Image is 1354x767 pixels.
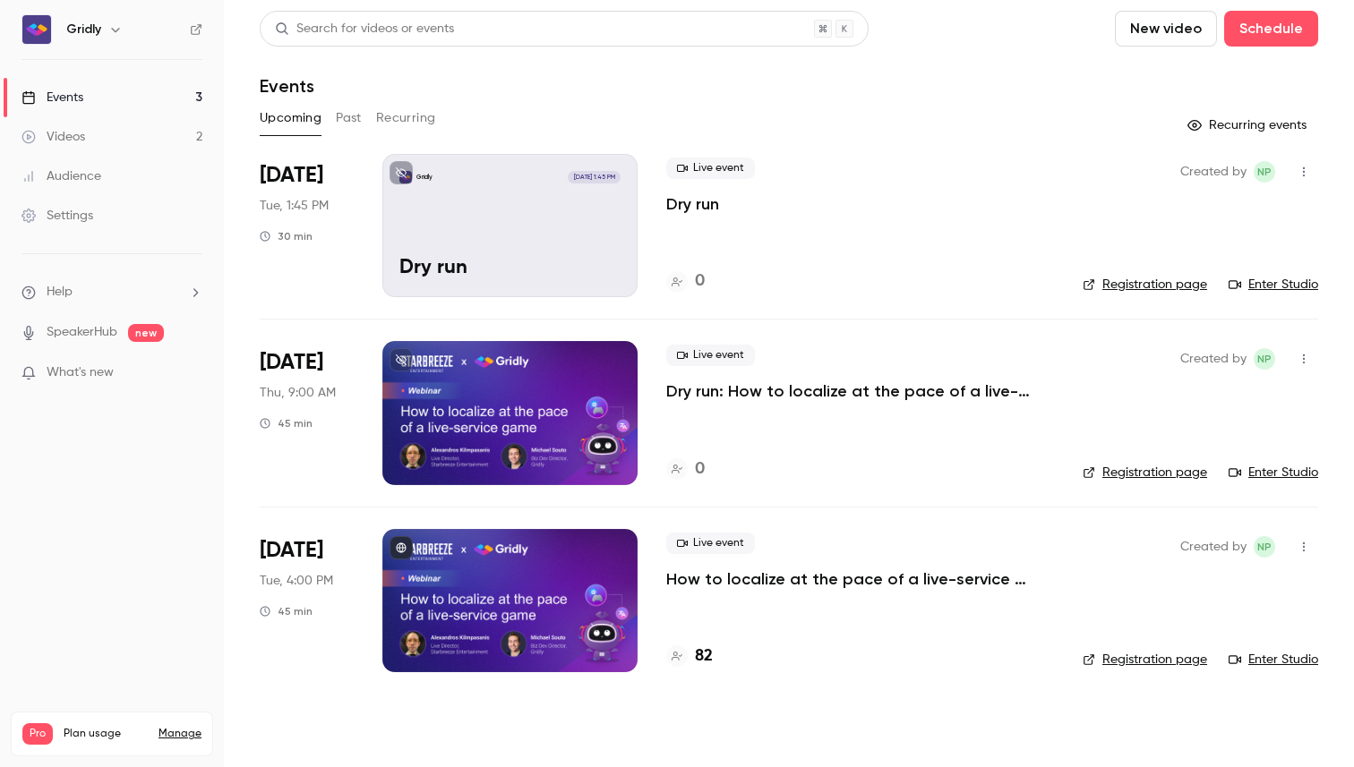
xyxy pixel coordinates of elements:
span: Created by [1180,161,1247,183]
a: Dry run: How to localize at the pace of a live-service game [666,380,1054,402]
span: Created by [1180,348,1247,370]
span: Thu, 9:00 AM [260,384,336,402]
a: 82 [666,644,713,669]
span: Created by [1180,536,1247,558]
a: Dry run [666,193,719,215]
button: Schedule [1224,11,1318,47]
h4: 82 [695,644,713,669]
span: [DATE] [260,536,323,565]
span: Ngan Phan [1254,161,1275,183]
div: 30 min [260,229,313,243]
a: Enter Studio [1229,464,1318,482]
span: Pro [22,723,53,745]
span: Live event [666,345,755,366]
li: help-dropdown-opener [21,283,202,302]
h1: Events [260,75,314,97]
button: Past [336,104,362,132]
div: Sep 16 Tue, 4:00 PM (Europe/Stockholm) [260,529,354,672]
span: Plan usage [64,727,148,741]
a: How to localize at the pace of a live-service game [666,568,1054,590]
span: NP [1257,348,1272,370]
span: Tue, 4:00 PM [260,572,333,590]
a: Registration page [1083,276,1207,294]
button: New video [1115,11,1217,47]
h4: 0 [695,457,705,482]
div: 45 min [260,604,313,618]
div: 45 min [260,416,313,430]
button: Recurring [376,104,436,132]
button: Recurring events [1179,111,1318,140]
h6: Gridly [66,21,101,38]
span: Ngan Phan [1254,348,1275,370]
div: Settings [21,207,93,225]
div: Events [21,89,83,107]
iframe: Noticeable Trigger [181,365,202,381]
div: Sep 11 Thu, 9:00 AM (Europe/Stockholm) [260,341,354,484]
span: Live event [666,158,755,179]
a: Registration page [1083,651,1207,669]
p: Gridly [416,173,433,182]
span: Ngan Phan [1254,536,1275,558]
div: Sep 9 Tue, 1:45 PM (Europe/Stockholm) [260,154,354,297]
span: Live event [666,533,755,554]
span: Help [47,283,73,302]
span: What's new [47,363,114,382]
a: Enter Studio [1229,651,1318,669]
div: Videos [21,128,85,146]
span: NP [1257,536,1272,558]
span: [DATE] 1:45 PM [568,171,620,183]
a: 0 [666,269,705,294]
a: Enter Studio [1229,276,1318,294]
span: Tue, 1:45 PM [260,197,329,215]
p: Dry run [399,257,621,280]
div: Audience [21,167,101,185]
a: SpeakerHub [47,323,117,342]
a: Dry run Gridly[DATE] 1:45 PMDry run [382,154,638,297]
span: new [128,324,164,342]
img: Gridly [22,15,51,44]
span: [DATE] [260,161,323,190]
span: [DATE] [260,348,323,377]
div: Search for videos or events [275,20,454,38]
a: 0 [666,457,705,482]
button: Upcoming [260,104,321,132]
a: Registration page [1083,464,1207,482]
h4: 0 [695,269,705,294]
a: Manage [159,727,201,741]
span: NP [1257,161,1272,183]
